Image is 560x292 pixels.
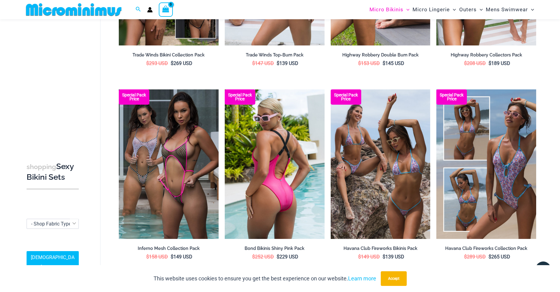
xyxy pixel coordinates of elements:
[225,246,325,251] h2: Bond Bikinis Shiny Pink Pack
[484,2,536,17] a: Mens SwimwearMenu ToggleMenu Toggle
[252,60,255,66] span: $
[27,161,79,182] h3: Sexy Bikini Sets
[383,60,385,66] span: $
[358,60,361,66] span: $
[171,60,192,66] bdi: 269 USD
[358,60,380,66] bdi: 153 USD
[436,52,536,58] h2: Highway Robbery Collectors Pack
[277,60,298,66] bdi: 139 USD
[528,2,534,17] span: Menu Toggle
[369,2,403,17] span: Micro Bikinis
[331,89,431,239] a: Bikini Pack Havana Club Fireworks 312 Tri Top 451 Thong 05Havana Club Fireworks 312 Tri Top 451 T...
[119,52,219,60] a: Trade Winds Bikini Collection Pack
[367,1,536,18] nav: Site Navigation
[136,6,141,13] a: Search icon link
[225,52,325,60] a: Trade Winds Top-Bum Pack
[171,254,173,260] span: $
[464,254,467,260] span: $
[436,89,536,239] img: Collection Pack (1)
[277,254,279,260] span: $
[225,89,325,239] img: Bond Shiny Pink 8935 One Piece 08
[489,254,491,260] span: $
[348,275,376,282] a: Learn more
[252,254,255,260] span: $
[252,254,274,260] bdi: 252 USD
[383,254,385,260] span: $
[489,254,510,260] bdi: 265 USD
[381,271,407,286] button: Accept
[450,2,456,17] span: Menu Toggle
[27,251,79,274] a: [DEMOGRAPHIC_DATA] Sizing Guide
[147,7,153,13] a: Account icon link
[464,60,486,66] bdi: 208 USD
[154,274,376,283] p: This website uses cookies to ensure you get the best experience on our website.
[119,246,219,254] a: Inferno Mesh Collection Pack
[368,2,411,17] a: Micro BikinisMenu ToggleMenu Toggle
[383,254,404,260] bdi: 139 USD
[171,60,173,66] span: $
[331,246,431,251] h2: Havana Club Fireworks Bikinis Pack
[146,254,168,260] bdi: 158 USD
[403,2,409,17] span: Menu Toggle
[225,93,255,101] b: Special Pack Price
[486,2,528,17] span: Mens Swimwear
[459,2,477,17] span: Outers
[411,2,457,17] a: Micro LingerieMenu ToggleMenu Toggle
[331,246,431,254] a: Havana Club Fireworks Bikinis Pack
[119,52,219,58] h2: Trade Winds Bikini Collection Pack
[331,52,431,60] a: Highway Robbery Double Bum Pack
[277,60,279,66] span: $
[464,60,467,66] span: $
[436,89,536,239] a: Collection Pack (1) Havana Club Fireworks 820 One Piece Monokini 08Havana Club Fireworks 820 One ...
[252,60,274,66] bdi: 147 USD
[477,2,483,17] span: Menu Toggle
[436,52,536,60] a: Highway Robbery Collectors Pack
[489,60,510,66] bdi: 189 USD
[358,254,361,260] span: $
[331,93,361,101] b: Special Pack Price
[436,246,536,254] a: Havana Club Fireworks Collection Pack
[27,163,56,171] span: shopping
[225,246,325,254] a: Bond Bikinis Shiny Pink Pack
[464,254,486,260] bdi: 289 USD
[436,93,467,101] b: Special Pack Price
[119,93,149,101] b: Special Pack Price
[358,254,380,260] bdi: 149 USD
[413,2,450,17] span: Micro Lingerie
[27,20,82,142] iframe: TrustedSite Certified
[225,89,325,239] a: Bond Bikinis Shiny Pink Pack Bond Shiny Pink 8935 One Piece 08Bond Shiny Pink 8935 One Piece 08
[24,3,124,16] img: MM SHOP LOGO FLAT
[489,60,491,66] span: $
[171,254,192,260] bdi: 149 USD
[277,254,298,260] bdi: 229 USD
[331,52,431,58] h2: Highway Robbery Double Bum Pack
[31,221,71,227] span: - Shop Fabric Type
[119,89,219,239] img: Inferno Mesh One Piece Collection Pack (3)
[119,89,219,239] a: Inferno Mesh One Piece Collection Pack (3) Inferno Mesh Black White 8561 One Piece 08Inferno Mesh...
[146,254,149,260] span: $
[458,2,484,17] a: OutersMenu ToggleMenu Toggle
[27,219,79,229] span: - Shop Fabric Type
[146,60,168,66] bdi: 293 USD
[225,52,325,58] h2: Trade Winds Top-Bum Pack
[119,246,219,251] h2: Inferno Mesh Collection Pack
[436,246,536,251] h2: Havana Club Fireworks Collection Pack
[146,60,149,66] span: $
[331,89,431,239] img: Bikini Pack
[383,60,404,66] bdi: 145 USD
[159,2,173,16] a: View Shopping Cart, empty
